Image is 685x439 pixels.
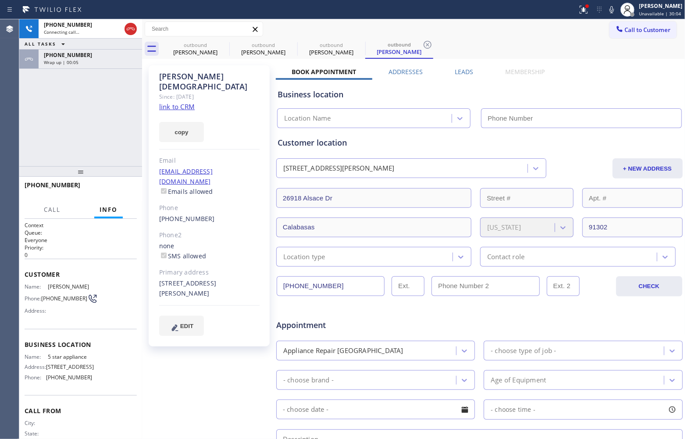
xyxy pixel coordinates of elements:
[639,2,682,10] div: [PERSON_NAME]
[480,188,574,208] input: Street #
[25,270,137,278] span: Customer
[159,268,260,278] div: Primary address
[278,137,681,149] div: Customer location
[159,203,260,213] div: Phone
[25,41,56,47] span: ALL TASKS
[284,114,331,124] div: Location Name
[25,430,48,437] span: State:
[159,71,260,92] div: [PERSON_NAME] [DEMOGRAPHIC_DATA]
[606,4,618,16] button: Mute
[278,89,681,100] div: Business location
[505,68,545,76] label: Membership
[159,102,195,111] a: link to CRM
[159,316,204,336] button: EDIT
[180,323,193,329] span: EDIT
[44,21,92,29] span: [PHONE_NUMBER]
[491,405,535,414] span: - choose time -
[159,187,213,196] label: Emails allowed
[298,42,364,48] div: outbound
[582,218,683,237] input: ZIP
[161,253,167,258] input: SMS allowed
[159,122,204,142] button: copy
[44,206,61,214] span: Call
[25,221,137,229] h1: Context
[625,26,671,34] span: Call to Customer
[616,276,682,296] button: CHECK
[125,23,137,35] button: Hang up
[276,319,410,331] span: Appointment
[491,375,546,385] div: Age of Equipment
[487,252,524,262] div: Contact role
[159,92,260,102] div: Since: [DATE]
[19,39,74,49] button: ALL TASKS
[25,229,137,236] h2: Queue:
[366,41,432,48] div: outbound
[39,201,66,218] button: Call
[159,278,260,299] div: [STREET_ADDRESS][PERSON_NAME]
[392,276,425,296] input: Ext.
[25,251,137,259] p: 0
[44,51,92,59] span: [PHONE_NUMBER]
[230,48,296,56] div: [PERSON_NAME]
[230,42,296,48] div: outbound
[159,214,215,223] a: [PHONE_NUMBER]
[298,39,364,59] div: Alex Darbahani
[25,295,41,302] span: Phone:
[432,276,539,296] input: Phone Number 2
[283,164,395,174] div: [STREET_ADDRESS][PERSON_NAME]
[277,276,385,296] input: Phone Number
[25,244,137,251] h2: Priority:
[366,39,432,58] div: Alex Darbahani
[547,276,580,296] input: Ext. 2
[94,201,123,218] button: Info
[25,364,46,370] span: Address:
[145,22,263,36] input: Search
[283,346,403,356] div: Appliance Repair [GEOGRAPHIC_DATA]
[25,340,137,349] span: Business location
[161,188,167,194] input: Emails allowed
[41,295,87,302] span: [PHONE_NUMBER]
[162,39,228,59] div: Alex Darbahani
[48,353,92,360] span: 5 star appliance
[159,167,213,186] a: [EMAIL_ADDRESS][DOMAIN_NAME]
[582,188,683,208] input: Apt. #
[25,236,137,244] p: Everyone
[610,21,677,38] button: Call to Customer
[159,156,260,166] div: Email
[639,11,681,17] span: Unavailable | 30:04
[25,181,80,189] span: [PHONE_NUMBER]
[292,68,357,76] label: Book Appointment
[366,48,432,56] div: [PERSON_NAME]
[159,252,206,260] label: SMS allowed
[389,68,423,76] label: Addresses
[230,39,296,59] div: Alex Darbahani
[44,59,78,65] span: Wrap up | 00:05
[159,241,260,261] div: none
[276,400,475,419] input: - choose date -
[298,48,364,56] div: [PERSON_NAME]
[481,108,681,128] input: Phone Number
[25,420,48,426] span: City:
[455,68,473,76] label: Leads
[162,48,228,56] div: [PERSON_NAME]
[25,283,48,290] span: Name:
[283,252,325,262] div: Location type
[46,374,92,381] span: [PHONE_NUMBER]
[46,364,94,370] span: [STREET_ADDRESS]
[25,353,48,360] span: Name:
[25,307,48,314] span: Address:
[491,346,556,356] div: - choose type of job -
[276,218,471,237] input: City
[44,29,79,35] span: Connecting call…
[25,374,46,381] span: Phone:
[25,407,137,415] span: Call From
[100,206,118,214] span: Info
[162,42,228,48] div: outbound
[283,375,334,385] div: - choose brand -
[276,188,471,208] input: Address
[159,230,260,240] div: Phone2
[48,283,92,290] span: [PERSON_NAME]
[613,158,683,178] button: + NEW ADDRESS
